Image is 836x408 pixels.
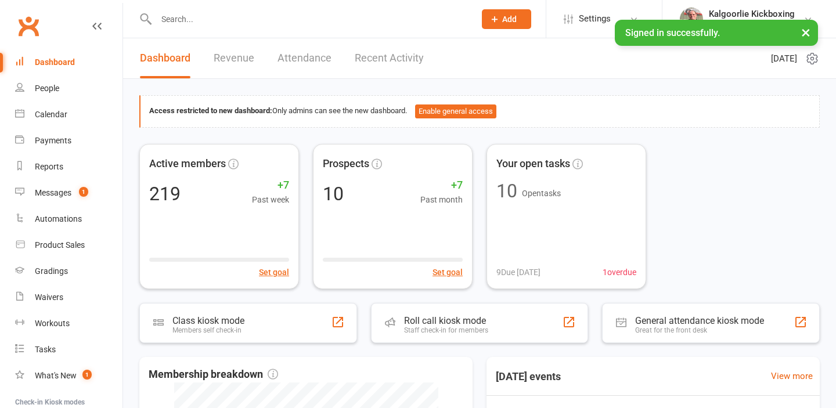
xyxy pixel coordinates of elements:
div: Product Sales [35,240,85,250]
button: Set goal [259,266,289,279]
div: Kalgoorlie Kickboxing [709,19,795,30]
span: 9 Due [DATE] [496,266,540,279]
span: Active members [149,156,226,172]
strong: Access restricted to new dashboard: [149,106,272,115]
span: Settings [579,6,611,32]
a: Clubworx [14,12,43,41]
a: Waivers [15,284,122,310]
button: Enable general access [415,104,496,118]
h3: [DATE] events [487,366,570,387]
div: Kalgoorlie Kickboxing [709,9,795,19]
span: +7 [420,177,463,194]
div: Staff check-in for members [404,326,488,334]
div: Waivers [35,293,63,302]
div: 10 [323,185,344,203]
div: Only admins can see the new dashboard. [149,104,810,118]
button: Add [482,9,531,29]
span: Open tasks [522,189,561,198]
div: Automations [35,214,82,223]
a: Dashboard [140,38,190,78]
a: Attendance [278,38,331,78]
div: Messages [35,188,71,197]
div: Great for the front desk [635,326,764,334]
span: Membership breakdown [149,366,278,383]
a: Reports [15,154,122,180]
div: Roll call kiosk mode [404,315,488,326]
div: Members self check-in [172,326,244,334]
span: Your open tasks [496,156,570,172]
span: +7 [252,177,289,194]
div: Calendar [35,110,67,119]
a: What's New1 [15,363,122,389]
a: Revenue [214,38,254,78]
a: Automations [15,206,122,232]
img: thumb_image1664779456.png [680,8,703,31]
a: Gradings [15,258,122,284]
button: Set goal [433,266,463,279]
a: People [15,75,122,102]
span: Past month [420,193,463,206]
div: People [35,84,59,93]
a: Messages 1 [15,180,122,206]
a: Payments [15,128,122,154]
div: Gradings [35,266,68,276]
div: 10 [496,182,517,200]
a: Workouts [15,310,122,337]
span: 1 overdue [603,266,636,279]
a: Calendar [15,102,122,128]
a: Dashboard [15,49,122,75]
a: Recent Activity [355,38,424,78]
input: Search... [153,11,467,27]
span: 1 [82,370,92,380]
div: What's New [35,371,77,380]
span: Signed in successfully. [625,27,720,38]
div: Class kiosk mode [172,315,244,326]
a: View more [771,369,813,383]
a: Product Sales [15,232,122,258]
span: 1 [79,187,88,197]
div: Workouts [35,319,70,328]
a: Tasks [15,337,122,363]
span: Add [502,15,517,24]
div: Payments [35,136,71,145]
span: Prospects [323,156,369,172]
div: 219 [149,185,181,203]
button: × [795,20,816,45]
div: Reports [35,162,63,171]
span: [DATE] [771,52,797,66]
div: Tasks [35,345,56,354]
span: Past week [252,193,289,206]
div: Dashboard [35,57,75,67]
div: General attendance kiosk mode [635,315,764,326]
